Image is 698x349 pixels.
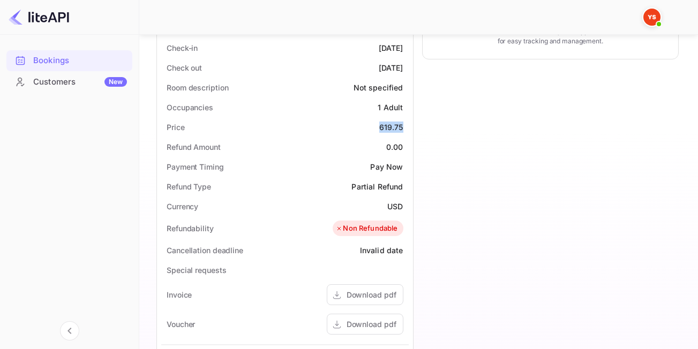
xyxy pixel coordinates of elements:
div: Bookings [6,50,132,71]
div: Cancellation deadline [167,245,243,256]
div: Special requests [167,264,226,276]
div: Pay Now [370,161,403,172]
div: Invoice [167,289,192,300]
div: Occupancies [167,102,213,113]
div: New [104,77,127,87]
div: CustomersNew [6,72,132,93]
a: CustomersNew [6,72,132,92]
div: Not specified [354,82,403,93]
div: 619.75 [379,122,403,133]
img: Yandex Support [643,9,661,26]
div: USD [387,201,403,212]
div: Refundability [167,223,214,234]
div: Room description [167,82,228,93]
div: [DATE] [379,62,403,73]
p: Once a ticket is created, it will appear here for easy tracking and management. [482,27,618,46]
div: Invalid date [360,245,403,256]
div: Check-in [167,42,198,54]
div: Customers [33,76,127,88]
div: Payment Timing [167,161,224,172]
div: Download pdf [347,318,396,330]
div: Download pdf [347,289,396,300]
img: LiteAPI logo [9,9,69,26]
div: 0.00 [386,141,403,153]
div: 1 Adult [378,102,403,113]
div: Refund Type [167,181,211,192]
div: Partial Refund [351,181,403,192]
div: Currency [167,201,198,212]
div: Check out [167,62,202,73]
div: Non Refundable [335,223,397,234]
div: Price [167,122,185,133]
div: Bookings [33,55,127,67]
button: Collapse navigation [60,321,79,340]
div: Refund Amount [167,141,221,153]
div: [DATE] [379,42,403,54]
div: Voucher [167,318,195,330]
a: Bookings [6,50,132,70]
